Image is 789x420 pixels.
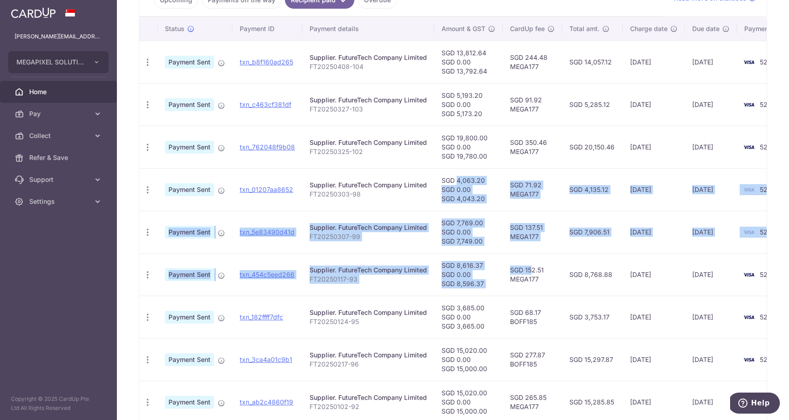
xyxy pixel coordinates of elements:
[434,126,503,168] td: SGD 19,800.00 SGD 0.00 SGD 19,780.00
[685,126,737,168] td: [DATE]
[760,143,776,151] span: 5229
[434,253,503,296] td: SGD 8,616.37 SGD 0.00 SGD 8,596.37
[740,142,758,153] img: Bank Card
[623,253,685,296] td: [DATE]
[503,296,562,338] td: SGD 68.17 BOFF185
[434,83,503,126] td: SGD 5,193.20 SGD 0.00 SGD 5,173.20
[685,41,737,83] td: [DATE]
[165,24,184,33] span: Status
[310,351,427,360] div: Supplier. FutureTech Company Limited
[730,393,780,415] iframe: Opens a widget where you can find more information
[16,58,84,67] span: MEGAPIXEL SOLUTIONS LLP
[310,105,427,114] p: FT20250327-103
[310,53,427,62] div: Supplier. FutureTech Company Limited
[623,296,685,338] td: [DATE]
[760,58,776,66] span: 5229
[29,87,89,96] span: Home
[29,153,89,162] span: Refer & Save
[503,211,562,253] td: SGD 137.51 MEGA177
[562,211,623,253] td: SGD 7,906.51
[685,253,737,296] td: [DATE]
[310,181,427,190] div: Supplier. FutureTech Company Limited
[562,41,623,83] td: SGD 14,057.12
[165,56,214,69] span: Payment Sent
[310,223,427,232] div: Supplier. FutureTech Company Limited
[165,98,214,111] span: Payment Sent
[623,41,685,83] td: [DATE]
[740,227,758,238] img: Bank Card
[562,168,623,211] td: SGD 4,135.12
[685,296,737,338] td: [DATE]
[503,41,562,83] td: SGD 244.48 MEGA177
[623,338,685,381] td: [DATE]
[29,197,89,206] span: Settings
[310,266,427,275] div: Supplier. FutureTech Company Limited
[434,211,503,253] td: SGD 7,769.00 SGD 0.00 SGD 7,749.00
[165,226,214,239] span: Payment Sent
[623,211,685,253] td: [DATE]
[29,175,89,184] span: Support
[760,101,776,108] span: 5229
[740,269,758,280] img: Bank Card
[740,354,758,365] img: Bank Card
[760,228,776,236] span: 5229
[685,338,737,381] td: [DATE]
[434,338,503,381] td: SGD 15,020.00 SGD 0.00 SGD 15,000.00
[740,184,758,195] img: Bank Card
[310,96,427,105] div: Supplier. FutureTech Company Limited
[630,24,668,33] span: Charge date
[569,24,600,33] span: Total amt.
[302,17,434,41] th: Payment details
[240,271,295,278] a: txn_454c5eed266
[310,308,427,317] div: Supplier. FutureTech Company Limited
[442,24,485,33] span: Amount & GST
[562,83,623,126] td: SGD 5,285.12
[240,58,293,66] a: txn_b8f160ad265
[562,253,623,296] td: SGD 8,768.88
[310,232,427,241] p: FT20250307-99
[503,338,562,381] td: SGD 277.87 BOFF185
[740,99,758,110] img: Bank Card
[623,126,685,168] td: [DATE]
[310,138,427,147] div: Supplier. FutureTech Company Limited
[310,317,427,326] p: FT20250124-95
[760,356,776,363] span: 5229
[240,356,292,363] a: txn_3ca4a01c9b1
[562,338,623,381] td: SGD 15,297.87
[240,398,293,406] a: txn_ab2c4860f19
[510,24,545,33] span: CardUp fee
[740,312,758,323] img: Bank Card
[15,32,102,41] p: [PERSON_NAME][EMAIL_ADDRESS][DOMAIN_NAME]
[310,190,427,199] p: FT20250303-98
[165,396,214,409] span: Payment Sent
[623,83,685,126] td: [DATE]
[240,143,295,151] a: txn_762048f9b08
[685,211,737,253] td: [DATE]
[165,183,214,196] span: Payment Sent
[434,296,503,338] td: SGD 3,685.00 SGD 0.00 SGD 3,665.00
[562,126,623,168] td: SGD 20,150.46
[760,186,776,193] span: 5229
[503,253,562,296] td: SGD 152.51 MEGA177
[8,51,109,73] button: MEGAPIXEL SOLUTIONS LLP
[434,41,503,83] td: SGD 13,812.64 SGD 0.00 SGD 13,792.64
[310,62,427,71] p: FT20250408-104
[232,17,302,41] th: Payment ID
[240,313,283,321] a: txn_182ffff7dfc
[11,7,56,18] img: CardUp
[240,228,295,236] a: txn_5e83490d41d
[165,353,214,366] span: Payment Sent
[760,271,776,278] span: 5229
[310,360,427,369] p: FT20250217-96
[685,83,737,126] td: [DATE]
[240,101,291,108] a: txn_c463cf381df
[503,126,562,168] td: SGD 350.46 MEGA177
[310,393,427,402] div: Supplier. FutureTech Company Limited
[165,311,214,324] span: Payment Sent
[740,57,758,68] img: Bank Card
[434,168,503,211] td: SGD 4,063.20 SGD 0.00 SGD 4,043.20
[310,402,427,411] p: FT20250102-92
[503,168,562,211] td: SGD 71.92 MEGA177
[623,168,685,211] td: [DATE]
